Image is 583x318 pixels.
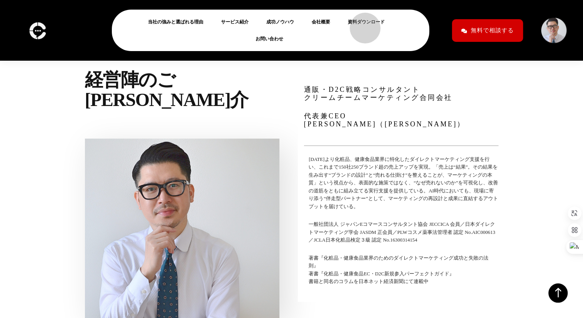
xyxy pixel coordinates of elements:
[138,70,157,90] div: の
[230,90,248,110] div: 介
[348,17,391,26] a: 資料ダウンロード
[471,24,514,37] span: 無料で相談する
[103,70,121,90] div: 営
[309,254,498,286] p: 著書『化粧品・健康食品業界のためのダイレクトマーケティング成功と失敗の法則』 著書『化粧品・健康食品EC・D2C新規参入パーフェクトガイド』 書籍と同名のコラムを日本ネット経済新聞にて連載中
[27,19,48,42] img: logo-c
[304,112,492,129] p: 代表兼CEO [PERSON_NAME]（[PERSON_NAME]）
[157,70,175,90] div: ご
[266,17,300,26] a: 成功ノウハウ
[256,34,289,43] a: お問い合わせ
[452,19,523,42] a: 無料で相談する
[148,17,209,26] a: 当社の強みと選ばれる理由
[304,86,492,102] p: 通販・D2C戦略コンサルタント クリームチームマーケティング合同会社
[85,70,103,90] div: 経
[312,17,336,26] a: 会社概要
[121,70,139,90] div: 陣
[85,90,231,110] div: [PERSON_NAME]
[221,17,255,26] a: サービス紹介
[27,26,48,33] a: logo-c
[309,220,498,244] p: 一般社団法人 ジャパンEコマースコンサルタント協会 JECCICA 会員／日本ダイレクトマーケティング学会 JASDM 正会員／PLWコスメ薬事法管理者 認定 No.AIC000613／JCLA...
[309,156,498,210] p: [DATE]より化粧品、健康食品業界に特化したダイレクトマーケティング支援を行い、これまで150社250ブランド超の売上アップを実現。「売上は“結果”。その結果を生み出す“ブランドの設計”と“売...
